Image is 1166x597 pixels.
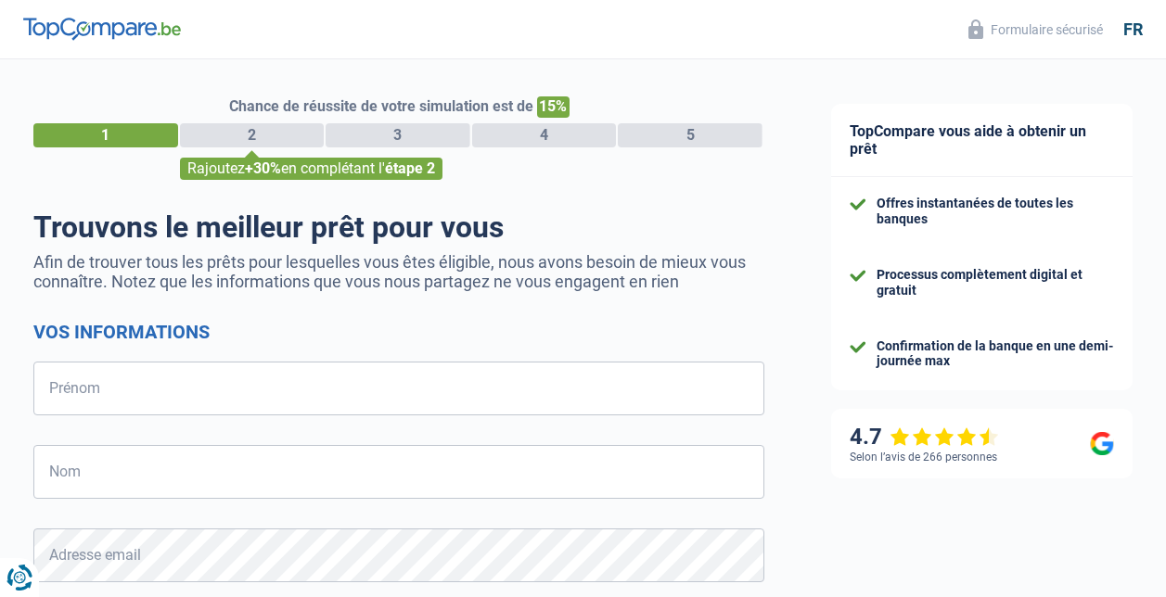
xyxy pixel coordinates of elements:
div: Selon l’avis de 266 personnes [850,451,997,464]
h2: Vos informations [33,321,764,343]
p: Afin de trouver tous les prêts pour lesquelles vous êtes éligible, nous avons besoin de mieux vou... [33,252,764,291]
h1: Trouvons le meilleur prêt pour vous [33,210,764,245]
span: 15% [537,96,570,118]
div: 2 [180,123,325,147]
div: Processus complètement digital et gratuit [877,267,1114,298]
div: Offres instantanées de toutes les banques [877,196,1114,227]
div: 5 [618,123,762,147]
span: Chance de réussite de votre simulation est de [229,97,533,115]
img: TopCompare Logo [23,18,181,40]
button: Formulaire sécurisé [957,14,1114,44]
div: 4.7 [850,424,999,451]
div: 4 [472,123,617,147]
div: 1 [33,123,178,147]
div: 3 [326,123,470,147]
div: Rajoutez en complétant l' [180,158,442,180]
span: +30% [245,159,281,177]
div: TopCompare vous aide à obtenir un prêt [831,104,1133,177]
div: fr [1123,19,1143,40]
span: étape 2 [385,159,435,177]
div: Confirmation de la banque en une demi-journée max [877,338,1114,370]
